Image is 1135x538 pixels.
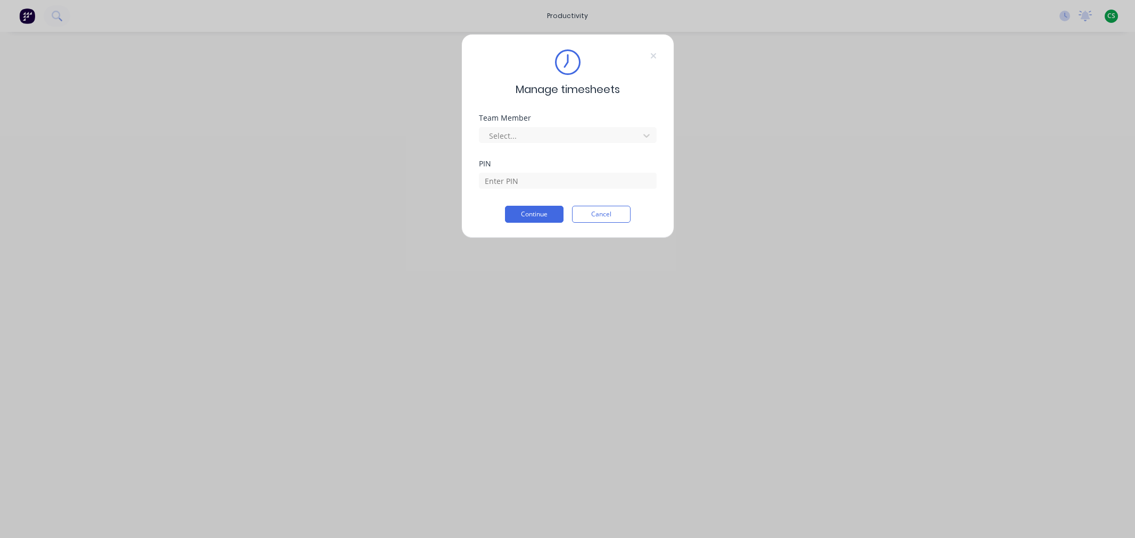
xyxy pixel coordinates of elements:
[479,173,657,189] input: Enter PIN
[479,160,657,167] div: PIN
[505,206,564,223] button: Continue
[479,114,657,122] div: Team Member
[516,81,620,97] span: Manage timesheets
[572,206,631,223] button: Cancel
